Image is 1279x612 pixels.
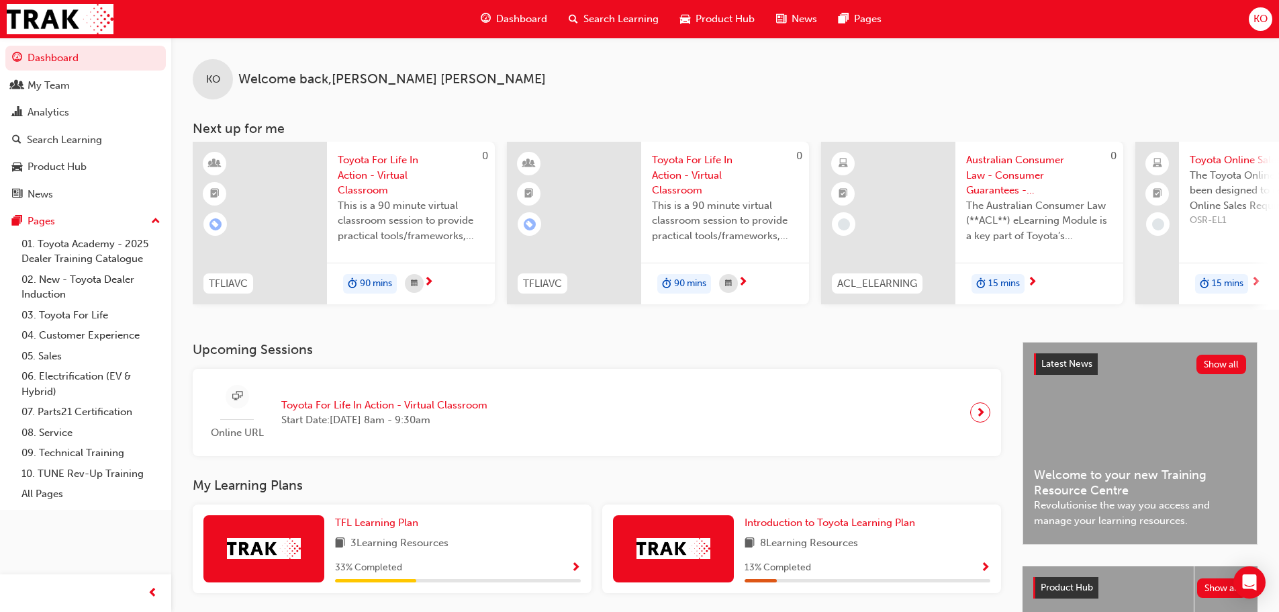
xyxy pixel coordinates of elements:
span: 15 mins [1212,276,1243,292]
img: Trak [227,538,301,559]
span: learningRecordVerb_ENROLL-icon [209,218,222,230]
a: 0ACL_ELEARNINGAustralian Consumer Law - Consumer Guarantees - eLearning moduleThe Australian Cons... [821,142,1123,304]
a: Product HubShow all [1033,577,1247,599]
span: pages-icon [839,11,849,28]
span: next-icon [976,403,986,422]
a: 10. TUNE Rev-Up Training [16,464,166,484]
span: guage-icon [12,52,22,64]
a: 05. Sales [16,346,166,367]
button: Pages [5,209,166,234]
span: next-icon [424,277,434,289]
span: TFLIAVC [523,276,562,292]
a: 03. Toyota For Life [16,305,166,326]
a: Online URLToyota For Life In Action - Virtual ClassroomStart Date:[DATE] 8am - 9:30am [203,380,990,446]
div: Analytics [28,105,69,120]
div: Pages [28,214,55,229]
button: Show all [1197,578,1247,598]
span: book-icon [745,535,755,552]
span: Welcome back , [PERSON_NAME] [PERSON_NAME] [238,72,546,87]
a: search-iconSearch Learning [558,5,669,33]
span: laptop-icon [1153,155,1162,173]
a: 06. Electrification (EV & Hybrid) [16,366,166,402]
h3: Upcoming Sessions [193,342,1001,357]
h3: My Learning Plans [193,478,1001,493]
span: News [792,11,817,27]
span: booktick-icon [210,185,220,203]
span: 0 [1110,150,1117,162]
span: booktick-icon [1153,185,1162,203]
div: Open Intercom Messenger [1233,566,1266,599]
a: 04. Customer Experience [16,325,166,346]
span: book-icon [335,535,345,552]
span: Toyota For Life In Action - Virtual Classroom [338,152,484,198]
img: Trak [636,538,710,559]
span: Revolutionise the way you access and manage your learning resources. [1034,498,1246,528]
span: Toyota For Life In Action - Virtual Classroom [652,152,798,198]
span: learningRecordVerb_NONE-icon [838,218,850,230]
span: car-icon [12,161,22,173]
span: Search Learning [583,11,659,27]
span: booktick-icon [839,185,848,203]
span: news-icon [12,189,22,201]
span: calendar-icon [411,275,418,292]
button: Show all [1196,355,1247,374]
span: learningResourceType_ELEARNING-icon [839,155,848,173]
span: duration-icon [1200,275,1209,293]
span: Product Hub [696,11,755,27]
div: Product Hub [28,159,87,175]
span: Show Progress [571,562,581,574]
span: 90 mins [674,276,706,292]
span: car-icon [680,11,690,28]
span: 33 % Completed [335,560,402,576]
span: chart-icon [12,107,22,119]
span: duration-icon [976,275,986,293]
span: KO [1253,11,1268,27]
a: 0TFLIAVCToyota For Life In Action - Virtual ClassroomThis is a 90 minute virtual classroom sessio... [193,142,495,304]
span: 3 Learning Resources [350,535,448,552]
a: 0TFLIAVCToyota For Life In Action - Virtual ClassroomThis is a 90 minute virtual classroom sessio... [507,142,809,304]
span: Start Date: [DATE] 8am - 9:30am [281,412,487,428]
span: The Australian Consumer Law (**ACL**) eLearning Module is a key part of Toyota’s compliance progr... [966,198,1112,244]
span: 8 Learning Resources [760,535,858,552]
span: next-icon [738,277,748,289]
span: Pages [854,11,882,27]
span: search-icon [569,11,578,28]
a: Introduction to Toyota Learning Plan [745,515,920,531]
a: 02. New - Toyota Dealer Induction [16,269,166,305]
a: Product Hub [5,155,166,179]
a: Search Learning [5,128,166,152]
span: booktick-icon [524,185,534,203]
span: ACL_ELEARNING [837,276,917,292]
a: 07. Parts21 Certification [16,402,166,423]
span: 90 mins [360,276,392,292]
div: My Team [28,78,70,93]
span: people-icon [12,80,22,92]
span: KO [206,72,220,87]
span: Show Progress [980,562,990,574]
span: 0 [482,150,488,162]
a: News [5,182,166,207]
span: 0 [796,150,802,162]
span: duration-icon [662,275,671,293]
span: Online URL [203,425,271,441]
span: guage-icon [481,11,491,28]
span: Dashboard [496,11,547,27]
div: News [28,187,53,202]
span: 15 mins [988,276,1020,292]
span: prev-icon [148,585,158,602]
span: news-icon [776,11,786,28]
span: pages-icon [12,216,22,228]
span: Toyota For Life In Action - Virtual Classroom [281,398,487,413]
span: This is a 90 minute virtual classroom session to provide practical tools/frameworks, behaviours a... [652,198,798,244]
a: 01. Toyota Academy - 2025 Dealer Training Catalogue [16,234,166,269]
h3: Next up for me [171,121,1279,136]
span: duration-icon [348,275,357,293]
span: sessionType_ONLINE_URL-icon [232,388,242,405]
a: Dashboard [5,46,166,71]
img: Trak [7,4,113,34]
a: TFL Learning Plan [335,515,424,531]
span: learningRecordVerb_ENROLL-icon [524,218,536,230]
span: next-icon [1251,277,1261,289]
div: Search Learning [27,132,102,148]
